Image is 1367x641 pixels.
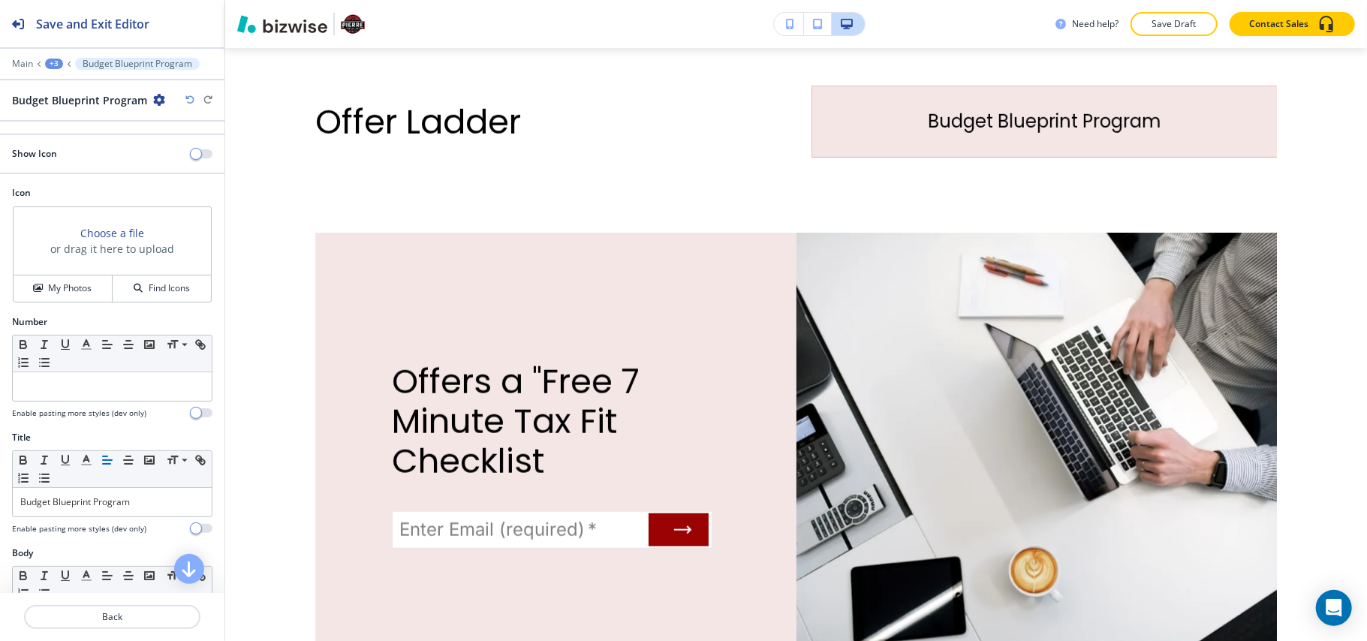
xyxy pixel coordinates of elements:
[12,523,146,534] h4: Enable pasting more styles (dev only)
[113,275,211,302] button: Find Icons
[48,281,92,295] h4: My Photos
[237,15,327,33] img: Bizwise Logo
[315,102,781,142] p: Offer Ladder
[12,546,33,560] h2: Body
[392,511,712,549] div: Enter Email
[1230,12,1355,36] button: Contact Sales
[80,225,144,241] button: Choose a file
[1131,12,1218,36] button: Save Draft
[45,59,63,69] button: +3
[24,605,200,629] button: Back
[50,241,174,257] h3: or drag it here to upload
[12,59,33,69] button: Main
[75,58,200,70] button: Budget Blueprint Program
[392,362,712,481] p: Offers a "Free 7 Minute Tax Fit Checklist
[927,110,1161,133] p: Budget Blueprint Program
[1072,17,1119,31] h3: Need help?
[149,281,190,295] h4: Find Icons
[26,610,199,624] p: Back
[12,147,57,161] h2: Show Icon
[12,206,212,303] div: Choose a fileor drag it here to uploadMy PhotosFind Icons
[12,408,146,419] h4: Enable pasting more styles (dev only)
[12,92,147,108] h2: Budget Blueprint Program
[20,495,204,509] p: Budget Blueprint Program
[12,431,31,444] h2: Title
[341,12,365,36] img: Your Logo
[12,186,212,200] h2: Icon
[14,275,113,302] button: My Photos
[12,315,47,329] h2: Number
[1316,590,1352,626] div: Open Intercom Messenger
[1150,17,1198,31] p: Save Draft
[36,15,149,33] h2: Save and Exit Editor
[83,59,192,69] p: Budget Blueprint Program
[1249,17,1308,31] p: Contact Sales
